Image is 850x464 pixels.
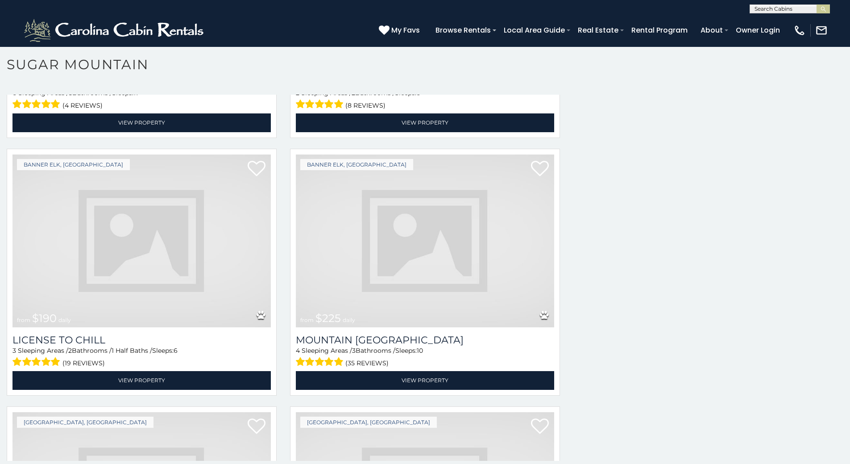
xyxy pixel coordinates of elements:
a: View Property [296,371,554,389]
a: Banner Elk, [GEOGRAPHIC_DATA] [17,159,130,170]
img: mail-regular-white.png [815,24,828,37]
a: View Property [296,113,554,132]
a: Owner Login [731,22,784,38]
a: Mountain [GEOGRAPHIC_DATA] [296,334,554,346]
a: Add to favorites [248,160,265,179]
span: $225 [315,312,341,325]
a: from $225 daily [296,155,554,328]
span: 4 [296,347,300,355]
span: 1 Half Baths / [112,347,152,355]
span: $190 [32,312,57,325]
a: Browse Rentals [431,22,495,38]
a: Banner Elk, [GEOGRAPHIC_DATA] [300,159,413,170]
img: dummy-image.jpg [12,155,271,328]
img: White-1-2.png [22,17,207,44]
a: Add to favorites [248,418,265,436]
a: Local Area Guide [499,22,569,38]
a: Add to favorites [531,160,549,179]
span: (19 reviews) [62,357,105,369]
span: 3 [352,347,356,355]
span: daily [343,317,355,323]
a: License to Chill [12,334,271,346]
a: View Property [12,371,271,389]
div: Sleeping Areas / Bathrooms / Sleeps: [296,88,554,111]
span: 2 [68,347,72,355]
span: daily [58,317,71,323]
a: View Property [12,113,271,132]
a: Real Estate [573,22,623,38]
a: [GEOGRAPHIC_DATA], [GEOGRAPHIC_DATA] [17,417,153,428]
div: Sleeping Areas / Bathrooms / Sleeps: [12,88,271,111]
a: My Favs [379,25,422,36]
div: Sleeping Areas / Bathrooms / Sleeps: [12,346,271,369]
a: from $190 daily [12,155,271,328]
span: from [17,317,30,323]
a: Rental Program [627,22,692,38]
a: [GEOGRAPHIC_DATA], [GEOGRAPHIC_DATA] [300,417,437,428]
span: (8 reviews) [345,100,386,111]
div: Sleeping Areas / Bathrooms / Sleeps: [296,346,554,369]
span: 6 [174,347,178,355]
h3: Mountain Skye Lodge [296,334,554,346]
img: phone-regular-white.png [793,24,806,37]
img: dummy-image.jpg [296,155,554,328]
span: (4 reviews) [62,100,103,111]
span: 10 [417,347,423,355]
span: from [300,317,314,323]
span: (35 reviews) [345,357,389,369]
a: About [696,22,727,38]
span: 3 [12,347,16,355]
span: My Favs [391,25,420,36]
